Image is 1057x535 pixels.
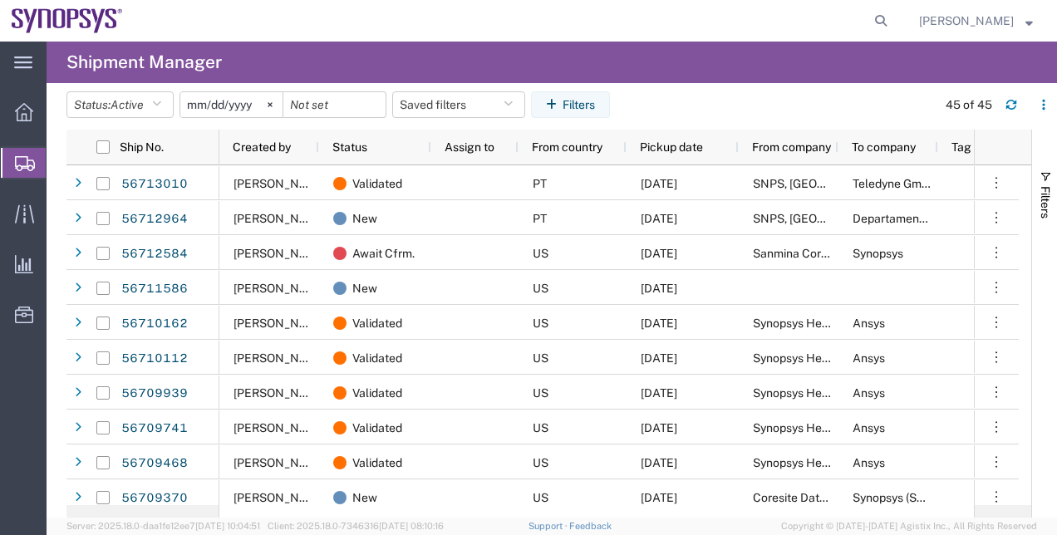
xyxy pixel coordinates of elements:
span: New [352,201,377,236]
span: US [533,386,548,400]
span: Synopsys Headquarters USSV [753,386,913,400]
span: Ansys [853,351,885,365]
a: 56709468 [120,450,189,477]
span: 09/05/2025 [641,421,677,434]
span: Active [111,98,144,111]
span: Server: 2025.18.0-daa1fe12ee7 [66,521,260,531]
span: Synopsys Headquarters USSV [753,317,913,330]
span: New [352,271,377,306]
span: 09/03/2025 [641,282,677,295]
span: Ansys [853,456,885,469]
a: 56711586 [120,276,189,302]
span: Synopsys [853,247,903,260]
span: Rachelle Varela [919,12,1014,30]
span: Created by [233,140,291,154]
button: [PERSON_NAME] [918,11,1034,31]
span: US [533,421,548,434]
a: 56709741 [120,415,189,442]
span: 09/04/2025 [641,177,677,190]
span: Copyright © [DATE]-[DATE] Agistix Inc., All Rights Reserved [781,519,1037,533]
a: Support [528,521,570,531]
a: 56709939 [120,380,189,407]
span: [DATE] 10:04:51 [195,521,260,531]
span: Coresite Datacenter (Etched Ai) [753,491,922,504]
span: US [533,351,548,365]
span: Diogo Tomas [234,177,328,190]
span: Ansys [853,421,885,434]
span: Ship No. [120,140,164,154]
span: 09/05/2025 [641,491,677,504]
span: US [533,282,548,295]
span: 09/05/2025 [641,317,677,330]
a: 56713010 [120,171,189,198]
span: Luis Pacheco Carvalho [234,212,328,225]
span: Ansys [853,386,885,400]
a: 56709370 [120,485,189,512]
span: Validated [352,166,402,201]
span: Sanmina Corporation [753,247,865,260]
span: Dannah Schuler [234,421,328,434]
span: KyeongJin Jang [234,282,328,295]
span: US [533,491,548,504]
span: US [533,456,548,469]
span: Status [332,140,367,154]
span: Synopsys (SquareOne DC) [853,491,991,504]
span: 09/05/2025 [641,386,677,400]
button: Filters [531,91,610,118]
span: Lisa Phan [234,247,328,260]
span: Dannah Schuler [234,351,328,365]
span: From company [752,140,831,154]
input: Not set [283,92,386,117]
a: Feedback [569,521,612,531]
span: From country [532,140,602,154]
div: 45 of 45 [946,96,992,114]
button: Status:Active [66,91,174,118]
span: 09/05/2025 [641,351,677,365]
span: Client: 2025.18.0-7346316 [268,521,444,531]
span: SNPS, Portugal Unipessoal, Lda. [753,212,997,225]
span: Tuan Lam [234,491,328,504]
span: PT [533,212,547,225]
span: Synopsys Headquarters USSV [753,421,913,434]
h4: Shipment Manager [66,42,222,83]
span: Dannah Schuler [234,386,328,400]
span: Validated [352,410,402,445]
span: US [533,247,548,260]
span: Assign to [445,140,494,154]
span: Await Cfrm. [352,236,415,271]
button: Saved filters [392,91,525,118]
span: Filters [1039,186,1052,218]
span: Synopsys Headquarters USSV [753,351,913,365]
span: Validated [352,306,402,341]
a: 56710162 [120,311,189,337]
span: Validated [352,341,402,375]
span: 09/04/2025 [641,212,677,225]
a: 56710112 [120,346,189,372]
input: Not set [180,92,283,117]
img: logo [12,8,123,33]
span: 09/05/2025 [641,456,677,469]
span: Dannah Schuler [234,456,328,469]
span: Tag [951,140,971,154]
span: Dannah Schuler [234,317,328,330]
span: Validated [352,375,402,410]
a: 56712584 [120,241,189,267]
span: Synopsys Headquarters USSV [753,456,913,469]
span: PT [533,177,547,190]
span: US [533,317,548,330]
span: [DATE] 08:10:16 [379,521,444,531]
span: To company [852,140,916,154]
a: 56712964 [120,206,189,233]
span: Ansys [853,317,885,330]
span: New [352,480,377,515]
span: Pickup date [640,140,703,154]
span: 09/04/2025 [641,247,677,260]
span: SNPS, Portugal Unipessoal, Lda. [753,177,997,190]
span: Validated [352,445,402,480]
